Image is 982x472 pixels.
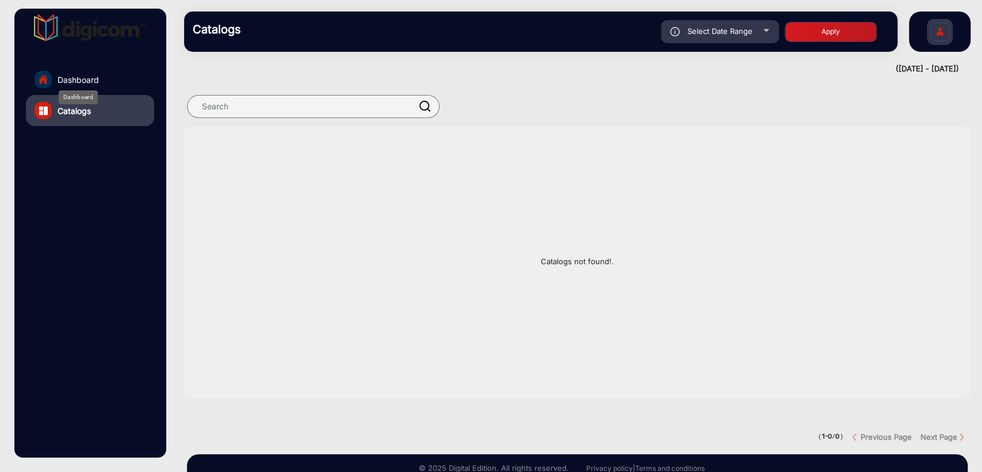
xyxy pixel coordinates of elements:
a: Catalogs [26,95,154,126]
span: Catalogs not found!. [184,256,970,268]
img: home [38,74,48,85]
strong: 0 [835,432,839,440]
img: Sign%20Up.svg [928,13,952,54]
strong: 1-0 [821,432,831,440]
strong: Next Page [920,432,957,441]
strong: Previous Page [861,432,912,441]
a: Dashboard [26,64,154,95]
img: prodSearch.svg [419,101,431,112]
span: Select Date Range [687,26,752,36]
input: Search [187,95,440,118]
h3: Catalogs [193,22,354,36]
img: previous button [852,433,861,441]
span: Dashboard [58,74,99,86]
div: ([DATE] - [DATE]) [173,63,959,75]
pre: ( / ) [818,432,843,442]
img: catalog [39,106,48,115]
img: vmg-logo [34,14,147,41]
img: icon [670,27,680,36]
span: Catalogs [58,105,91,117]
img: Next button [957,433,966,441]
button: Apply [785,22,877,42]
div: Dashboard [59,90,98,104]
